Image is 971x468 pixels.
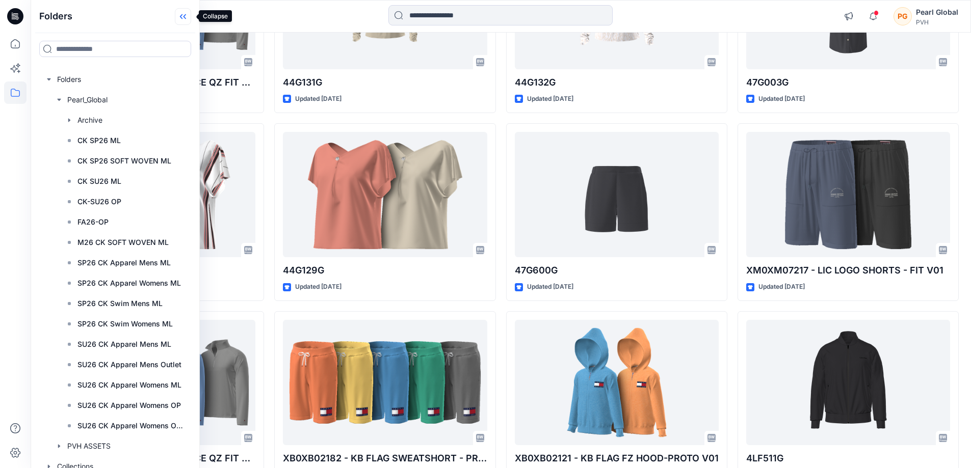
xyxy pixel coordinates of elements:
[746,263,950,278] p: XM0XM07217 - LIC LOGO SHORTS - FIT V01
[77,257,171,269] p: SP26 CK Apparel Mens ML
[916,6,958,18] div: Pearl Global
[527,94,573,104] p: Updated [DATE]
[77,297,163,310] p: SP26 CK Swim Mens ML
[916,18,958,26] div: PVH
[77,196,121,208] p: CK-SU26 OP
[283,263,487,278] p: 44G129G
[515,451,719,465] p: XB0XB02121 - KB FLAG FZ HOOD-PROTO V01
[527,282,573,292] p: Updated [DATE]
[894,7,912,25] div: PG
[77,236,169,249] p: M26 CK SOFT WOVEN ML
[77,318,173,330] p: SP26 CK Swim Womens ML
[283,132,487,258] a: 44G129G
[77,134,121,147] p: CK SP26 ML
[77,155,171,167] p: CK SP26 SOFT WOVEN ML
[515,75,719,90] p: 44G132G
[77,420,186,432] p: SU26 CK Apparel Womens Outlet
[77,379,181,391] p: SU26 CK Apparel Womens ML
[515,132,719,258] a: 47G600G
[295,282,342,292] p: Updated [DATE]
[283,75,487,90] p: 44G131G
[77,277,181,289] p: SP26 CK Apparel Womens ML
[746,451,950,465] p: 4LF511G
[758,282,805,292] p: Updated [DATE]
[77,338,171,350] p: SU26 CK Apparel Mens ML
[746,75,950,90] p: 47G003G
[77,399,181,411] p: SU26 CK Apparel Womens OP
[77,216,109,228] p: FA26-OP
[295,94,342,104] p: Updated [DATE]
[283,451,487,465] p: XB0XB02182 - KB FLAG SWEATSHORT - PROTO
[758,94,805,104] p: Updated [DATE]
[283,320,487,446] a: XB0XB02182 - KB FLAG SWEATSHORT - PROTO
[77,359,181,371] p: SU26 CK Apparel Mens Outlet
[746,320,950,446] a: 4LF511G
[77,175,121,187] p: CK SU26 ML
[746,132,950,258] a: XM0XM07217 - LIC LOGO SHORTS - FIT V01
[515,320,719,446] a: XB0XB02121 - KB FLAG FZ HOOD-PROTO V01
[515,263,719,278] p: 47G600G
